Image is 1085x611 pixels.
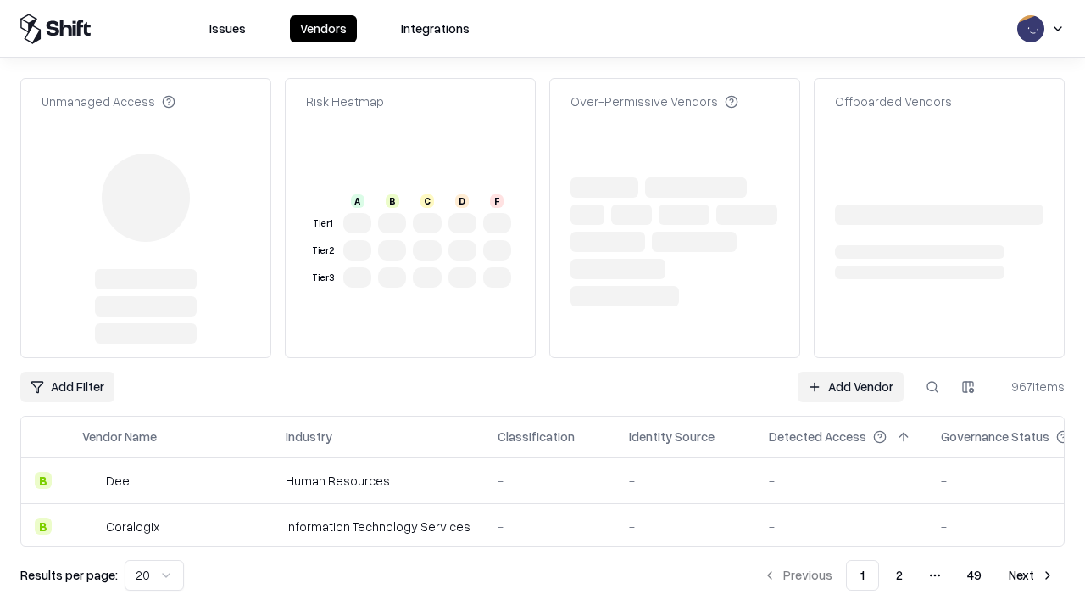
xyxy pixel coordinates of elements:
button: Integrations [391,15,480,42]
button: 2 [882,560,916,591]
a: Add Vendor [798,372,904,402]
div: Industry [286,428,332,446]
button: Add Filter [20,372,114,402]
div: Classification [498,428,575,446]
button: Next [999,560,1065,591]
div: - [498,518,602,535]
button: Vendors [290,15,357,42]
nav: pagination [753,560,1065,591]
div: - [498,472,602,490]
div: Coralogix [106,518,159,535]
div: - [629,518,742,535]
button: 1 [846,560,879,591]
div: A [351,194,364,208]
div: Risk Heatmap [306,92,384,110]
div: Offboarded Vendors [835,92,952,110]
div: B [35,472,52,489]
button: 49 [954,560,995,591]
div: Deel [106,472,132,490]
div: Information Technology Services [286,518,470,535]
div: Over-Permissive Vendors [570,92,738,110]
div: C [420,194,434,208]
div: Human Resources [286,472,470,490]
button: Issues [199,15,256,42]
div: B [35,518,52,535]
div: Identity Source [629,428,715,446]
div: B [386,194,399,208]
img: Deel [82,472,99,489]
div: - [769,472,914,490]
div: D [455,194,469,208]
div: Tier 2 [309,244,337,258]
img: Coralogix [82,518,99,535]
div: Unmanaged Access [42,92,175,110]
p: Results per page: [20,566,118,584]
div: Vendor Name [82,428,157,446]
div: - [629,472,742,490]
div: 967 items [997,378,1065,395]
div: Tier 1 [309,216,337,231]
div: F [490,194,504,208]
div: Detected Access [769,428,866,446]
div: Tier 3 [309,271,337,285]
div: - [769,518,914,535]
div: Governance Status [941,428,1049,446]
